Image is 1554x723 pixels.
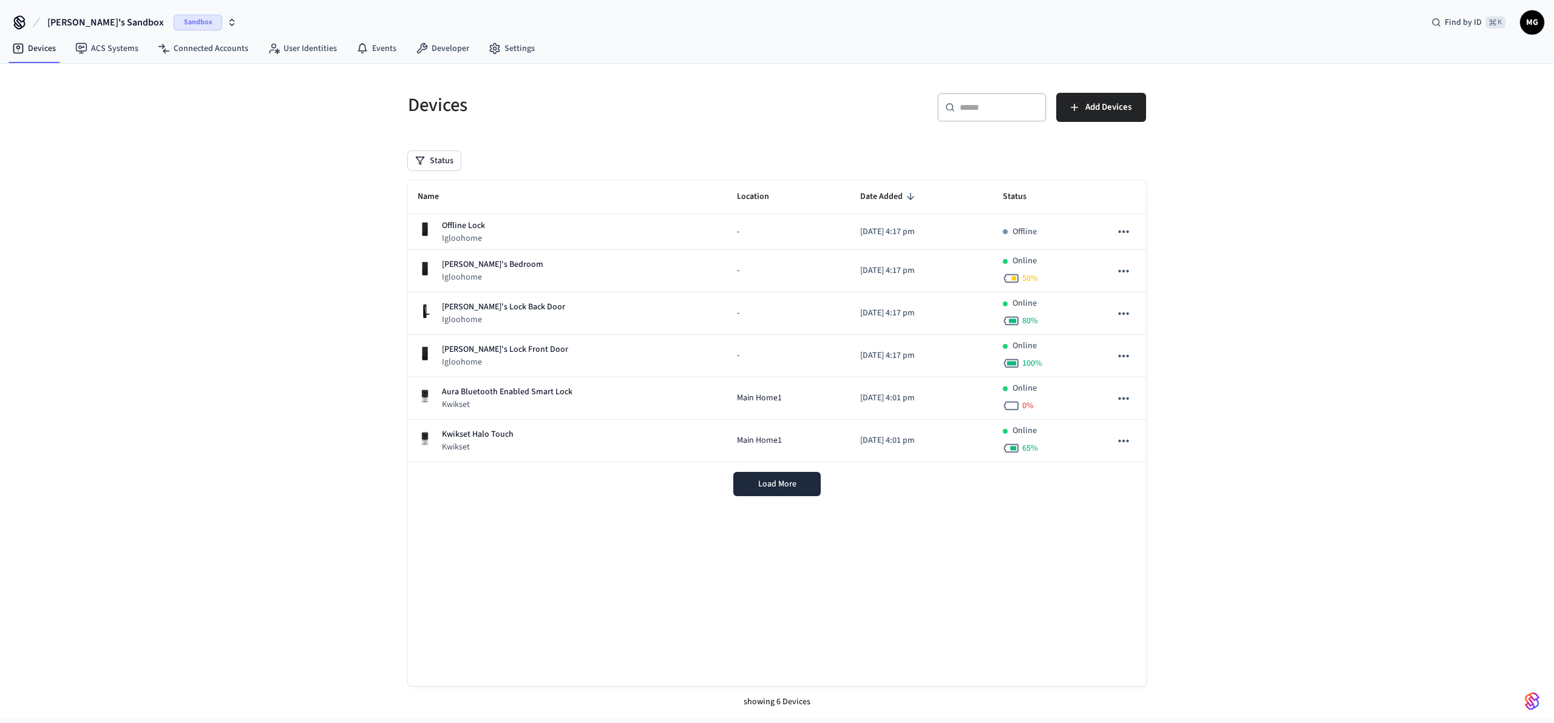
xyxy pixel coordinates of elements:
[1013,297,1037,310] p: Online
[1013,226,1037,238] p: Offline
[442,428,514,441] p: Kwikset Halo Touch
[1022,272,1038,284] span: 50 %
[737,392,782,405] span: Main Home1
[1013,255,1037,267] p: Online
[418,187,455,206] span: Name
[148,38,258,59] a: Connected Accounts
[860,349,983,362] p: [DATE] 4:17 pm
[1022,400,1034,412] span: 0 %
[408,180,1146,462] table: sticky table
[418,222,432,237] img: igloohome_deadbolt_2s
[408,151,461,170] button: Status
[733,472,821,496] button: Load More
[1013,382,1037,395] p: Online
[47,15,164,30] span: [PERSON_NAME]'s Sandbox
[1445,16,1482,29] span: Find by ID
[347,38,406,59] a: Events
[406,38,479,59] a: Developer
[1521,12,1543,33] span: MG
[442,441,514,453] p: Kwikset
[408,686,1146,718] div: showing 6 Devices
[66,38,148,59] a: ACS Systems
[737,187,785,206] span: Location
[860,392,983,405] p: [DATE] 4:01 pm
[442,258,543,271] p: [PERSON_NAME]'s Bedroom
[860,307,983,320] p: [DATE] 4:17 pm
[418,431,432,446] img: Kwikset Halo Touchscreen Wifi Enabled Smart Lock, Polished Chrome, Front
[1085,99,1132,115] span: Add Devices
[1422,12,1515,33] div: Find by ID⌘ K
[418,304,432,318] img: igloohome_mortise_2
[1003,187,1042,206] span: Status
[258,38,347,59] a: User Identities
[1022,357,1042,369] span: 100 %
[860,226,983,238] p: [DATE] 4:17 pm
[442,356,568,368] p: Igloohome
[442,343,568,356] p: [PERSON_NAME]'s Lock Front Door
[860,434,983,447] p: [DATE] 4:01 pm
[442,386,572,398] p: Aura Bluetooth Enabled Smart Lock
[737,226,739,238] span: -
[1013,425,1037,437] p: Online
[442,220,485,232] p: Offline Lock
[758,478,796,490] span: Load More
[860,187,918,206] span: Date Added
[1056,93,1146,122] button: Add Devices
[737,307,739,320] span: -
[442,314,565,326] p: Igloohome
[737,434,782,447] span: Main Home1
[1525,691,1539,711] img: SeamLogoGradient.69752ec5.svg
[408,93,770,118] h5: Devices
[1022,315,1038,327] span: 80 %
[1485,16,1505,29] span: ⌘ K
[737,264,739,277] span: -
[2,38,66,59] a: Devices
[1520,10,1544,35] button: MG
[479,38,545,59] a: Settings
[174,15,222,30] span: Sandbox
[418,389,432,403] img: Kwikset Halo Touchscreen Wifi Enabled Smart Lock, Polished Chrome, Front
[418,346,432,361] img: igloohome_deadbolt_2s
[418,261,432,276] img: igloohome_deadbolt_2e
[442,398,572,411] p: Kwikset
[1013,340,1037,352] p: Online
[442,232,485,244] p: Igloohome
[737,349,739,362] span: -
[1022,442,1038,454] span: 65 %
[860,264,983,277] p: [DATE] 4:17 pm
[442,301,565,314] p: [PERSON_NAME]'s Lock Back Door
[442,271,543,283] p: Igloohome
